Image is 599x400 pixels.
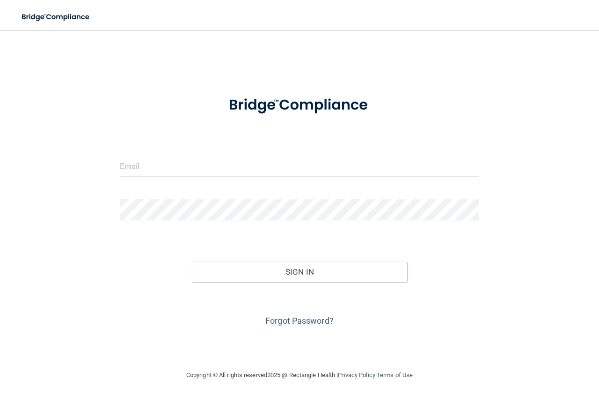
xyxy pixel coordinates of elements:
a: Terms of Use [377,371,413,378]
button: Sign In [192,262,408,282]
a: Privacy Policy [338,371,375,378]
img: bridge_compliance_login_screen.278c3ca4.svg [213,86,386,124]
input: Email [120,156,479,177]
a: Forgot Password? [265,316,334,326]
div: Copyright © All rights reserved 2025 @ Rectangle Health | | [129,360,470,390]
img: bridge_compliance_login_screen.278c3ca4.svg [14,7,98,27]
